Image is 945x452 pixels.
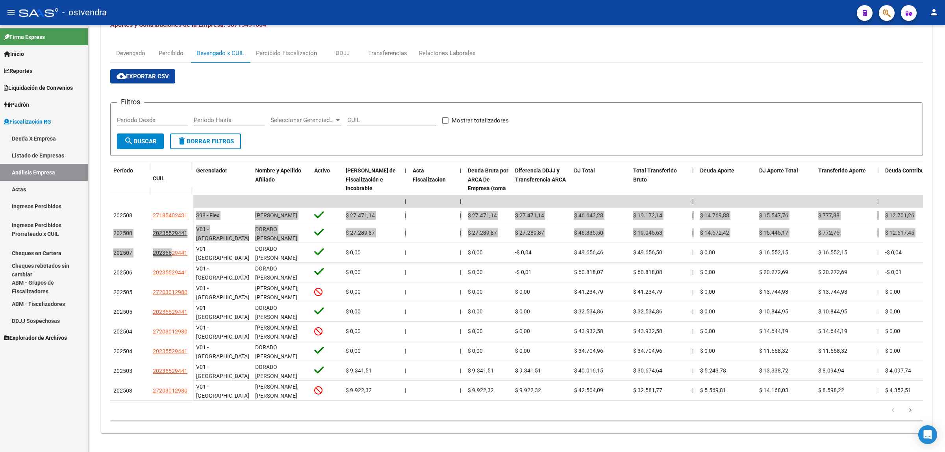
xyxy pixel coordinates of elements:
[153,368,187,374] span: 20235529441
[692,198,694,204] span: |
[153,328,187,335] span: 27203012980
[196,344,249,359] span: V01 - [GEOGRAPHIC_DATA]
[877,198,879,204] span: |
[255,212,297,219] span: [PERSON_NAME]
[159,49,183,57] div: Percibido
[885,289,900,295] span: $ 0,00
[885,387,911,393] span: $ 4.352,51
[460,212,461,219] span: |
[700,387,726,393] span: $ 5.569,81
[468,167,508,209] span: Deuda Bruta por ARCA De Empresa (toma en cuenta todos los afiliados)
[515,212,544,219] span: $ 27.471,14
[457,162,465,215] datatable-header-cell: |
[413,167,446,183] span: Acta Fiscalizacion
[759,289,788,295] span: $ 13.744,93
[885,308,900,315] span: $ 0,00
[818,367,844,374] span: $ 8.094,94
[113,328,132,335] span: 202504
[113,348,132,354] span: 202504
[255,167,301,183] span: Nombre y Apellido Afiliado
[759,249,788,256] span: $ 16.552,15
[419,49,476,57] div: Relaciones Laborales
[818,167,866,174] span: Transferido Aporte
[633,308,662,315] span: $ 32.534,86
[468,308,483,315] span: $ 0,00
[818,230,839,236] span: $ 772,75
[177,138,234,145] span: Borrar Filtros
[468,212,497,219] span: $ 27.471,14
[885,367,911,374] span: $ 4.097,74
[633,367,662,374] span: $ 30.674,64
[196,226,249,241] span: V01 - [GEOGRAPHIC_DATA]
[113,387,132,394] span: 202503
[515,308,530,315] span: $ 0,00
[877,230,878,236] span: |
[402,162,409,215] datatable-header-cell: |
[468,289,483,295] span: $ 0,00
[877,167,879,174] span: |
[700,328,715,334] span: $ 0,00
[117,96,144,107] h3: Filtros
[692,249,693,256] span: |
[885,167,935,174] span: Deuda Contribucion
[633,387,662,393] span: $ 32.581,77
[4,50,24,58] span: Inicio
[153,269,187,276] span: 20235529441
[405,249,406,256] span: |
[346,167,396,192] span: [PERSON_NAME] de Fiscalización e Incobrable
[630,162,689,215] datatable-header-cell: Total Transferido Bruto
[700,348,715,354] span: $ 0,00
[460,289,461,295] span: |
[818,269,847,275] span: $ 20.272,69
[343,162,402,215] datatable-header-cell: Deuda Bruta Neto de Fiscalización e Incobrable
[153,348,187,354] span: 20235529441
[700,230,729,236] span: $ 14.672,42
[818,387,844,393] span: $ 8.598,22
[196,324,249,340] span: V01 - [GEOGRAPHIC_DATA]
[255,285,298,300] span: [PERSON_NAME], [PERSON_NAME]
[574,348,603,354] span: $ 34.704,96
[759,387,788,393] span: $ 14.168,03
[468,230,497,236] span: $ 27.289,87
[692,348,693,354] span: |
[196,285,249,300] span: V01 - [GEOGRAPHIC_DATA]
[633,167,677,183] span: Total Transferido Bruto
[759,308,788,315] span: $ 10.844,95
[515,328,530,334] span: $ 0,00
[515,167,566,183] span: Diferencia DDJJ y Transferencia ARCA
[700,289,715,295] span: $ 0,00
[759,367,788,374] span: $ 13.338,72
[409,162,457,215] datatable-header-cell: Acta Fiscalizacion
[877,289,878,295] span: |
[346,269,361,275] span: $ 0,00
[512,162,571,215] datatable-header-cell: Diferencia DDJJ y Transferencia ARCA
[574,269,603,275] span: $ 60.818,07
[633,269,662,275] span: $ 60.818,08
[460,249,461,256] span: |
[196,212,219,219] span: S98 - Flex
[252,162,311,215] datatable-header-cell: Nombre y Apellido Afiliado
[692,167,694,174] span: |
[196,265,249,281] span: V01 - [GEOGRAPHIC_DATA]
[515,249,532,256] span: -$ 0,04
[759,328,788,334] span: $ 14.644,19
[633,212,662,219] span: $ 19.172,14
[4,67,32,75] span: Reportes
[460,387,461,393] span: |
[346,367,372,374] span: $ 9.341,51
[153,212,187,219] span: 27185402431
[877,348,878,354] span: |
[697,162,756,215] datatable-header-cell: Deuda Aporte
[818,348,847,354] span: $ 11.568,32
[256,49,317,57] div: Percibido Fiscalizacion
[170,133,241,149] button: Borrar Filtros
[405,308,406,315] span: |
[877,367,878,374] span: |
[346,212,375,219] span: $ 27.471,14
[113,167,133,174] span: Período
[113,269,132,276] span: 202506
[700,249,715,256] span: $ 0,00
[468,367,494,374] span: $ 9.341,51
[405,289,406,295] span: |
[255,364,297,379] span: DORADO [PERSON_NAME]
